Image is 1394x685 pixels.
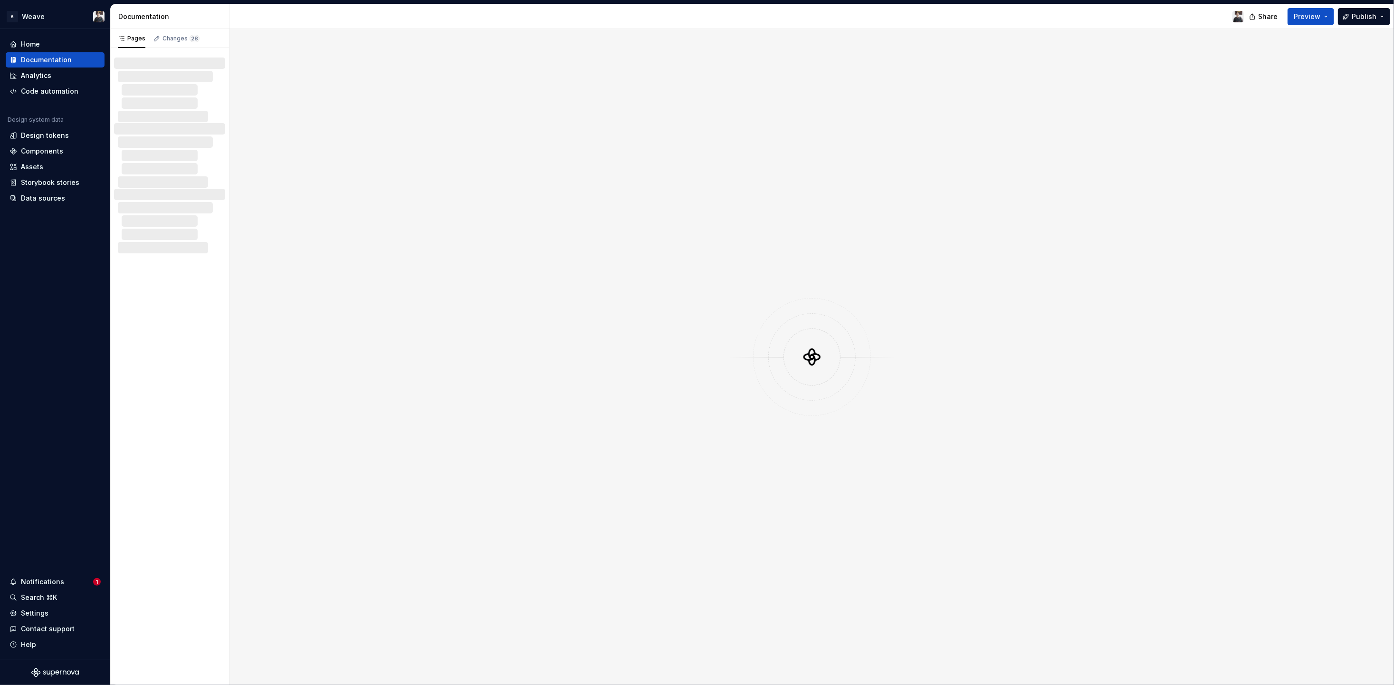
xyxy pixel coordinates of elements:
[6,574,105,589] button: Notifications1
[93,11,105,22] img: Kourosh
[1338,8,1390,25] button: Publish
[6,621,105,637] button: Contact support
[6,68,105,83] a: Analytics
[118,35,145,42] div: Pages
[8,116,64,124] div: Design system data
[21,593,57,602] div: Search ⌘K
[21,146,63,156] div: Components
[6,52,105,68] a: Documentation
[1258,12,1278,21] span: Share
[190,35,200,42] span: 28
[21,162,43,172] div: Assets
[21,131,69,140] div: Design tokens
[21,640,36,649] div: Help
[162,35,200,42] div: Changes
[6,128,105,143] a: Design tokens
[6,637,105,652] button: Help
[6,37,105,52] a: Home
[21,39,40,49] div: Home
[22,12,45,21] div: Weave
[6,159,105,174] a: Assets
[21,55,72,65] div: Documentation
[93,578,101,586] span: 1
[1294,12,1320,21] span: Preview
[1244,8,1284,25] button: Share
[1288,8,1334,25] button: Preview
[7,11,18,22] div: A
[21,624,75,634] div: Contact support
[6,144,105,159] a: Components
[6,606,105,621] a: Settings
[21,608,48,618] div: Settings
[6,590,105,605] button: Search ⌘K
[21,577,64,587] div: Notifications
[21,178,79,187] div: Storybook stories
[21,71,51,80] div: Analytics
[21,87,78,96] div: Code automation
[21,193,65,203] div: Data sources
[1352,12,1376,21] span: Publish
[2,6,108,27] button: AWeaveKourosh
[6,175,105,190] a: Storybook stories
[118,12,225,21] div: Documentation
[6,84,105,99] a: Code automation
[31,668,79,677] svg: Supernova Logo
[1232,11,1244,22] img: Kourosh
[6,191,105,206] a: Data sources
